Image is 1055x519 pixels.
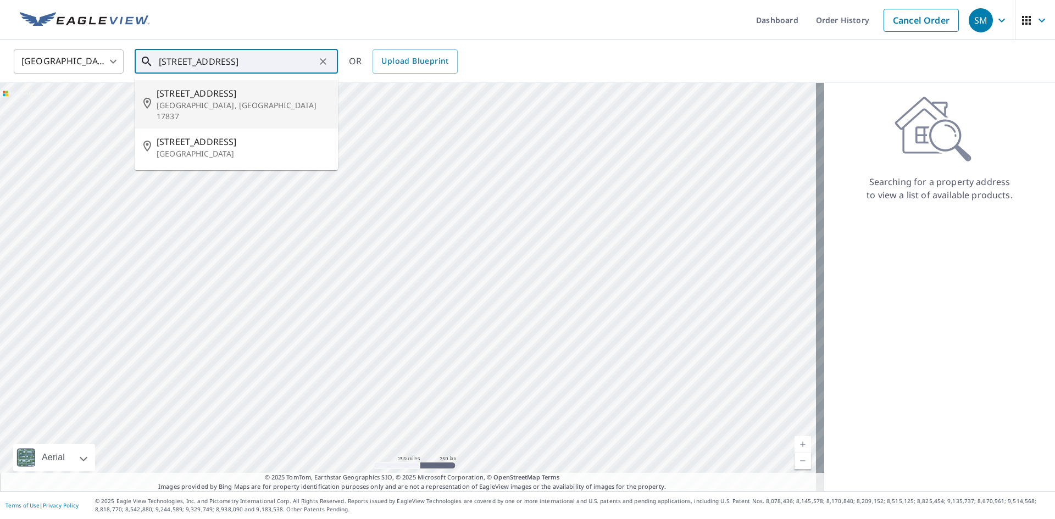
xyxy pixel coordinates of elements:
div: SM [969,8,993,32]
a: OpenStreetMap [493,473,540,481]
a: Upload Blueprint [373,49,457,74]
img: EV Logo [20,12,149,29]
span: © 2025 TomTom, Earthstar Geographics SIO, © 2025 Microsoft Corporation, © [265,473,560,482]
a: Current Level 5, Zoom Out [795,453,811,469]
p: [GEOGRAPHIC_DATA] [157,148,329,159]
a: Terms of Use [5,501,40,509]
a: Cancel Order [884,9,959,32]
p: [GEOGRAPHIC_DATA], [GEOGRAPHIC_DATA] 17837 [157,100,329,122]
div: Aerial [38,444,68,471]
span: [STREET_ADDRESS] [157,135,329,148]
div: OR [349,49,458,74]
div: [GEOGRAPHIC_DATA] [14,46,124,77]
p: © 2025 Eagle View Technologies, Inc. and Pictometry International Corp. All Rights Reserved. Repo... [95,497,1050,514]
span: [STREET_ADDRESS] [157,87,329,100]
a: Terms [542,473,560,481]
span: Upload Blueprint [381,54,448,68]
p: | [5,502,79,509]
p: Searching for a property address to view a list of available products. [866,175,1013,202]
a: Privacy Policy [43,501,79,509]
a: Current Level 5, Zoom In [795,436,811,453]
button: Clear [315,54,331,69]
div: Aerial [13,444,95,471]
input: Search by address or latitude-longitude [159,46,315,77]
